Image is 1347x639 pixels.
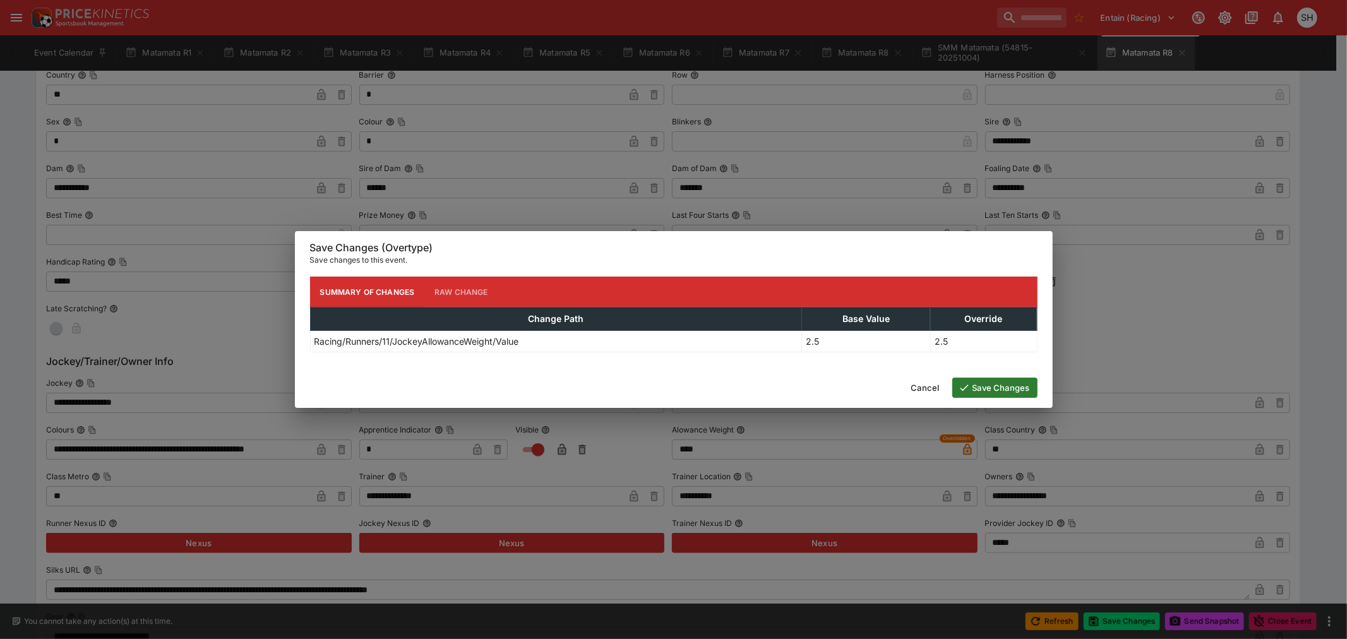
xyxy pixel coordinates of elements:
th: Change Path [310,308,802,331]
th: Override [930,308,1037,331]
button: Cancel [904,378,947,398]
button: Raw Change [424,277,498,307]
h6: Save Changes (Overtype) [310,241,1038,254]
button: Summary of Changes [310,277,425,307]
td: 2.5 [802,331,930,352]
button: Save Changes [952,378,1038,398]
p: Racing/Runners/11/JockeyAllowanceWeight/Value [314,335,519,348]
p: Save changes to this event. [310,254,1038,266]
td: 2.5 [930,331,1037,352]
th: Base Value [802,308,930,331]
